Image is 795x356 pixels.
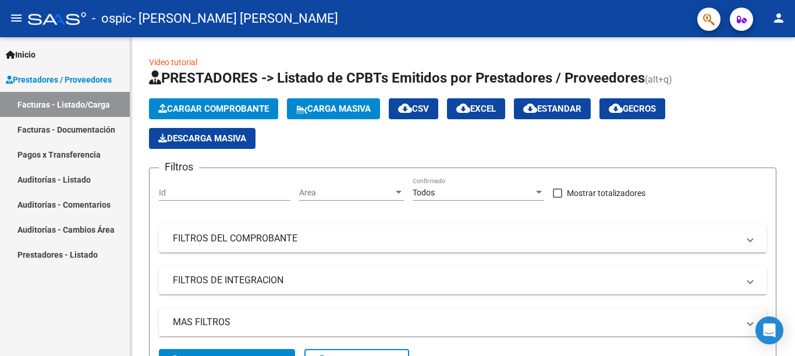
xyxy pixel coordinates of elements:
[287,98,380,119] button: Carga Masiva
[456,104,496,114] span: EXCEL
[159,159,199,175] h3: Filtros
[158,133,246,144] span: Descarga Masiva
[772,11,786,25] mat-icon: person
[9,11,23,25] mat-icon: menu
[173,316,739,329] mat-panel-title: MAS FILTROS
[159,266,766,294] mat-expansion-panel-header: FILTROS DE INTEGRACION
[6,73,112,86] span: Prestadores / Proveedores
[567,186,645,200] span: Mostrar totalizadores
[523,101,537,115] mat-icon: cloud_download
[149,58,197,67] a: Video tutorial
[413,188,435,197] span: Todos
[159,308,766,336] mat-expansion-panel-header: MAS FILTROS
[456,101,470,115] mat-icon: cloud_download
[149,128,255,149] button: Descarga Masiva
[173,232,739,245] mat-panel-title: FILTROS DEL COMPROBANTE
[92,6,132,31] span: - ospic
[149,70,645,86] span: PRESTADORES -> Listado de CPBTs Emitidos por Prestadores / Proveedores
[645,74,672,85] span: (alt+q)
[299,188,393,198] span: Area
[132,6,338,31] span: - [PERSON_NAME] [PERSON_NAME]
[149,98,278,119] button: Cargar Comprobante
[6,48,36,61] span: Inicio
[523,104,581,114] span: Estandar
[599,98,665,119] button: Gecros
[398,101,412,115] mat-icon: cloud_download
[296,104,371,114] span: Carga Masiva
[447,98,505,119] button: EXCEL
[149,128,255,149] app-download-masive: Descarga masiva de comprobantes (adjuntos)
[755,316,783,344] div: Open Intercom Messenger
[609,101,623,115] mat-icon: cloud_download
[159,225,766,252] mat-expansion-panel-header: FILTROS DEL COMPROBANTE
[173,274,739,287] mat-panel-title: FILTROS DE INTEGRACION
[158,104,269,114] span: Cargar Comprobante
[609,104,656,114] span: Gecros
[389,98,438,119] button: CSV
[514,98,591,119] button: Estandar
[398,104,429,114] span: CSV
